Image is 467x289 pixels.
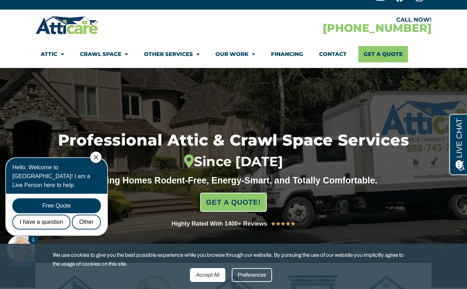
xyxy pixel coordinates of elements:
i: ★ [276,219,281,228]
nav: Menu [41,46,426,62]
a: Contact [319,46,347,62]
i: ★ [281,219,286,228]
i: ★ [286,219,290,228]
div: Preferences [232,268,272,282]
a: GET A QUOTE! [200,193,267,212]
a: Get A Quote [358,46,408,62]
i: ★ [290,219,295,228]
a: Attic [41,46,64,62]
a: Our Work [215,46,255,62]
a: Financing [271,46,303,62]
a: Other Services [144,46,200,62]
iframe: Chat Invitation [4,151,117,268]
span: GET A QUOTE! [206,195,261,209]
i: ★ [271,219,276,228]
span: Opens a chat window [17,6,57,15]
h1: Professional Attic & Crawl Space Services [22,132,445,169]
a: Crawl Space [80,46,128,62]
div: 5/5 [271,219,295,228]
div: CALL NOW! [233,17,432,23]
div: Highly Rated With 1400+ Reviews [172,219,267,229]
span: We use cookies to give you the best possible experience while you browse through our website. By ... [53,251,409,268]
div: Since [DATE] [22,154,445,170]
div: Accept All [190,268,225,282]
div: Making Homes Rodent-Free, Energy-Smart, and Totally Comfortable. [76,175,391,186]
